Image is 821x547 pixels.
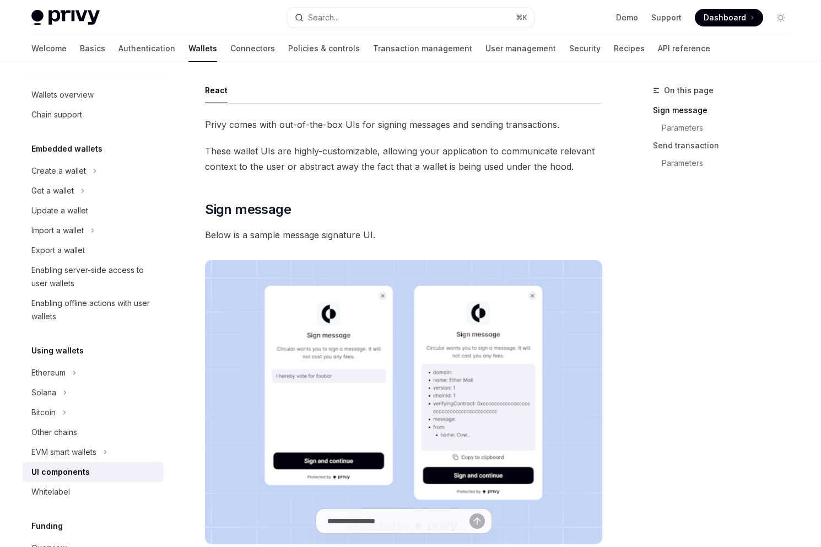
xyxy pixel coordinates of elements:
div: Ethereum [31,366,66,379]
button: Import a wallet [23,221,164,240]
img: images/Sign.png [205,260,602,544]
div: Create a wallet [31,164,86,178]
a: Transaction management [373,35,472,62]
span: Privy comes with out-of-the-box UIs for signing messages and sending transactions. [205,117,602,132]
div: EVM smart wallets [31,446,96,459]
a: Wallets [188,35,217,62]
a: Send transaction [653,137,798,154]
button: Ethereum [23,363,164,383]
div: Other chains [31,426,77,439]
h5: Embedded wallets [31,142,102,155]
a: Enabling offline actions with user wallets [23,293,164,326]
div: Wallets overview [31,88,94,101]
a: Connectors [230,35,275,62]
span: Dashboard [704,12,746,23]
button: Create a wallet [23,161,164,181]
a: Other chains [23,422,164,442]
div: Update a wallet [31,204,88,217]
a: Policies & controls [288,35,360,62]
button: Bitcoin [23,403,164,422]
a: Wallets overview [23,85,164,105]
span: Sign message [205,201,291,218]
div: Bitcoin [31,406,56,419]
div: Get a wallet [31,184,74,197]
button: Toggle dark mode [772,9,790,26]
div: Search... [308,11,339,24]
a: Parameters [653,119,798,137]
span: These wallet UIs are highly-customizable, allowing your application to communicate relevant conte... [205,143,602,174]
a: Demo [616,12,638,23]
a: Update a wallet [23,201,164,221]
button: Send message [469,513,485,529]
button: Search...⌘K [287,8,534,28]
span: Below is a sample message signature UI. [205,227,602,243]
div: Enabling offline actions with user wallets [31,297,157,323]
a: API reference [658,35,710,62]
a: Chain support [23,105,164,125]
a: Authentication [118,35,175,62]
button: Solana [23,383,164,403]
a: Basics [80,35,105,62]
h5: Funding [31,519,63,533]
div: Whitelabel [31,485,70,498]
a: Parameters [653,154,798,172]
div: Chain support [31,108,82,121]
div: Export a wallet [31,244,85,257]
div: UI components [31,465,90,479]
button: Get a wallet [23,181,164,201]
input: Ask a question... [327,509,469,533]
button: EVM smart wallets [23,442,164,462]
a: Welcome [31,35,67,62]
div: Enabling server-side access to user wallets [31,264,157,290]
a: UI components [23,462,164,482]
a: User management [485,35,556,62]
img: light logo [31,10,100,25]
a: Export a wallet [23,240,164,260]
a: Enabling server-side access to user wallets [23,260,164,293]
button: React [205,77,228,103]
span: ⌘ K [516,13,527,22]
span: On this page [664,84,714,97]
a: Whitelabel [23,482,164,502]
a: Recipes [614,35,645,62]
a: Sign message [653,101,798,119]
a: Dashboard [695,9,763,26]
a: Support [651,12,682,23]
a: Security [569,35,601,62]
div: Solana [31,386,56,399]
h5: Using wallets [31,344,84,357]
div: Import a wallet [31,224,84,237]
